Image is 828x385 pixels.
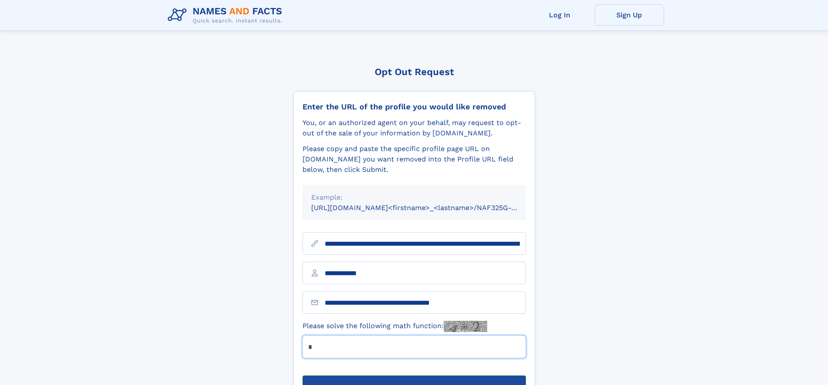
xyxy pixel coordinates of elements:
[293,66,535,77] div: Opt Out Request
[303,102,526,112] div: Enter the URL of the profile you would like removed
[525,4,595,26] a: Log In
[311,204,542,212] small: [URL][DOMAIN_NAME]<firstname>_<lastname>/NAF325G-xxxxxxxx
[303,321,487,332] label: Please solve the following math function:
[311,192,517,203] div: Example:
[303,144,526,175] div: Please copy and paste the specific profile page URL on [DOMAIN_NAME] you want removed into the Pr...
[164,3,289,27] img: Logo Names and Facts
[303,118,526,138] div: You, or an authorized agent on your behalf, may request to opt-out of the sale of your informatio...
[595,4,664,26] a: Sign Up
